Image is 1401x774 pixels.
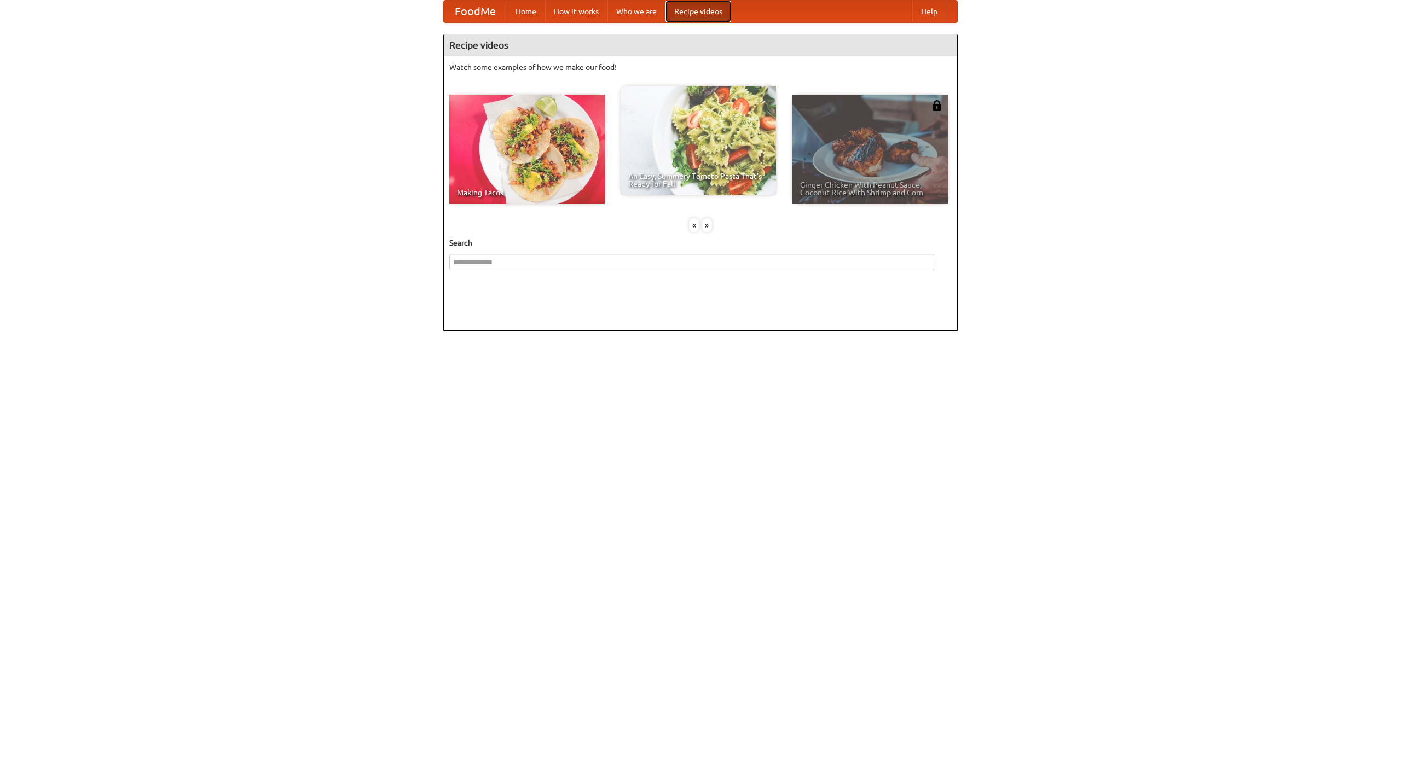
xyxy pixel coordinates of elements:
span: An Easy, Summery Tomato Pasta That's Ready for Fall [628,172,768,188]
div: « [689,218,699,232]
span: Making Tacos [457,189,597,196]
a: How it works [545,1,607,22]
div: » [702,218,712,232]
a: Home [507,1,545,22]
h4: Recipe videos [444,34,957,56]
h5: Search [449,237,952,248]
a: FoodMe [444,1,507,22]
img: 483408.png [931,100,942,111]
a: An Easy, Summery Tomato Pasta That's Ready for Fall [621,86,776,195]
a: Recipe videos [665,1,731,22]
p: Watch some examples of how we make our food! [449,62,952,73]
a: Help [912,1,946,22]
a: Making Tacos [449,95,605,204]
a: Who we are [607,1,665,22]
